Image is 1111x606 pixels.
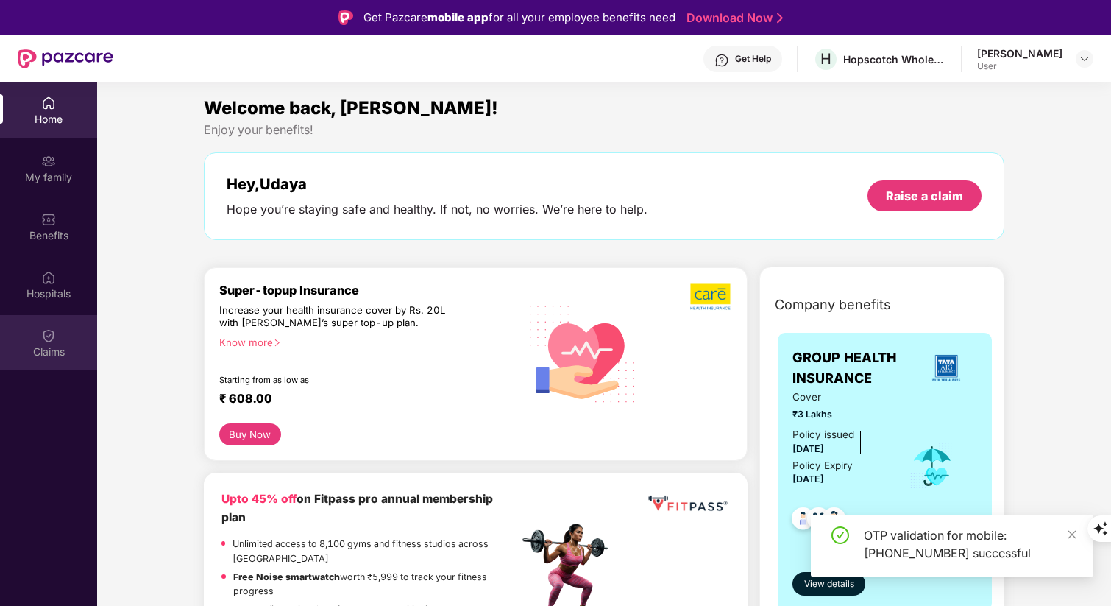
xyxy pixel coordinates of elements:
img: b5dec4f62d2307b9de63beb79f102df3.png [690,283,732,311]
div: Increase your health insurance cover by Rs. 20L with [PERSON_NAME]’s super top-up plan. [219,304,455,330]
b: Upto 45% off [221,492,297,506]
div: ₹ 608.00 [219,391,504,409]
img: svg+xml;base64,PHN2ZyBpZD0iQmVuZWZpdHMiIHhtbG5zPSJodHRwOi8vd3d3LnczLm9yZy8yMDAwL3N2ZyIgd2lkdGg9Ij... [41,212,56,227]
img: svg+xml;base64,PHN2ZyB4bWxucz0iaHR0cDovL3d3dy53My5vcmcvMjAwMC9zdmciIHdpZHRoPSI0OC45MTUiIGhlaWdodD... [801,503,837,539]
p: Unlimited access to 8,100 gyms and fitness studios across [GEOGRAPHIC_DATA] [233,537,518,566]
div: Raise a claim [886,188,963,204]
img: Logo [338,10,353,25]
img: svg+xml;base64,PHN2ZyBpZD0iSGVscC0zMngzMiIgeG1sbnM9Imh0dHA6Ly93d3cudzMub3JnLzIwMDAvc3ZnIiB3aWR0aD... [714,53,729,68]
div: Enjoy your benefits! [204,122,1004,138]
img: svg+xml;base64,PHN2ZyB4bWxucz0iaHR0cDovL3d3dy53My5vcmcvMjAwMC9zdmciIHdpZHRoPSI0OC45NDMiIGhlaWdodD... [785,503,821,539]
img: insurerLogo [926,348,966,388]
img: svg+xml;base64,PHN2ZyB4bWxucz0iaHR0cDovL3d3dy53My5vcmcvMjAwMC9zdmciIHdpZHRoPSI0OC45NDMiIGhlaWdodD... [816,503,852,539]
div: Get Help [735,53,771,65]
strong: mobile app [427,10,489,24]
div: Know more [219,337,510,347]
div: [PERSON_NAME] [977,46,1062,60]
span: ₹3 Lakhs [792,407,889,422]
div: User [977,60,1062,72]
img: svg+xml;base64,PHN2ZyBpZD0iRHJvcGRvd24tMzJ4MzIiIHhtbG5zPSJodHRwOi8vd3d3LnczLm9yZy8yMDAwL3N2ZyIgd2... [1079,53,1090,65]
span: GROUP HEALTH INSURANCE [792,348,916,390]
b: on Fitpass pro annual membership plan [221,492,493,524]
span: [DATE] [792,443,824,454]
p: worth ₹5,999 to track your fitness progress [233,570,518,599]
div: Policy issued [792,427,854,443]
span: Cover [792,390,889,405]
div: Hopscotch Wholesale Trading Private Limited [843,52,946,66]
img: svg+xml;base64,PHN2ZyB3aWR0aD0iMjAiIGhlaWdodD0iMjAiIHZpZXdCb3g9IjAgMCAyMCAyMCIgZmlsbD0ibm9uZSIgeG... [41,154,56,169]
img: New Pazcare Logo [18,49,113,68]
strong: Free Noise smartwatch [233,571,340,582]
img: svg+xml;base64,PHN2ZyB4bWxucz0iaHR0cDovL3d3dy53My5vcmcvMjAwMC9zdmciIHhtbG5zOnhsaW5rPSJodHRwOi8vd3... [519,288,647,418]
a: Download Now [686,10,778,26]
span: View details [804,577,854,591]
span: [DATE] [792,473,824,485]
span: Company benefits [775,295,891,315]
span: right [273,339,281,347]
button: Buy Now [219,423,281,445]
span: H [820,50,831,68]
div: Super-topup Insurance [219,283,519,297]
div: Hope you’re staying safe and healthy. If not, no worries. We’re here to help. [227,202,647,217]
button: View details [792,572,865,596]
span: check-circle [831,526,849,544]
div: Get Pazcare for all your employee benefits need [363,9,675,27]
div: Policy Expiry [792,458,853,473]
img: fppp.png [645,490,730,517]
img: Stroke [777,10,783,26]
div: OTP validation for mobile: [PHONE_NUMBER] successful [864,526,1076,562]
div: Hey, Udaya [227,175,647,193]
img: svg+xml;base64,PHN2ZyBpZD0iSG9zcGl0YWxzIiB4bWxucz0iaHR0cDovL3d3dy53My5vcmcvMjAwMC9zdmciIHdpZHRoPS... [41,270,56,285]
div: Starting from as low as [219,375,456,385]
span: close [1067,529,1077,540]
img: svg+xml;base64,PHN2ZyBpZD0iSG9tZSIgeG1sbnM9Imh0dHA6Ly93d3cudzMub3JnLzIwMDAvc3ZnIiB3aWR0aD0iMjAiIG... [41,96,56,110]
img: icon [909,442,956,490]
span: Welcome back, [PERSON_NAME]! [204,97,498,119]
img: svg+xml;base64,PHN2ZyBpZD0iQ2xhaW0iIHhtbG5zPSJodHRwOi8vd3d3LnczLm9yZy8yMDAwL3N2ZyIgd2lkdGg9IjIwIi... [41,328,56,343]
